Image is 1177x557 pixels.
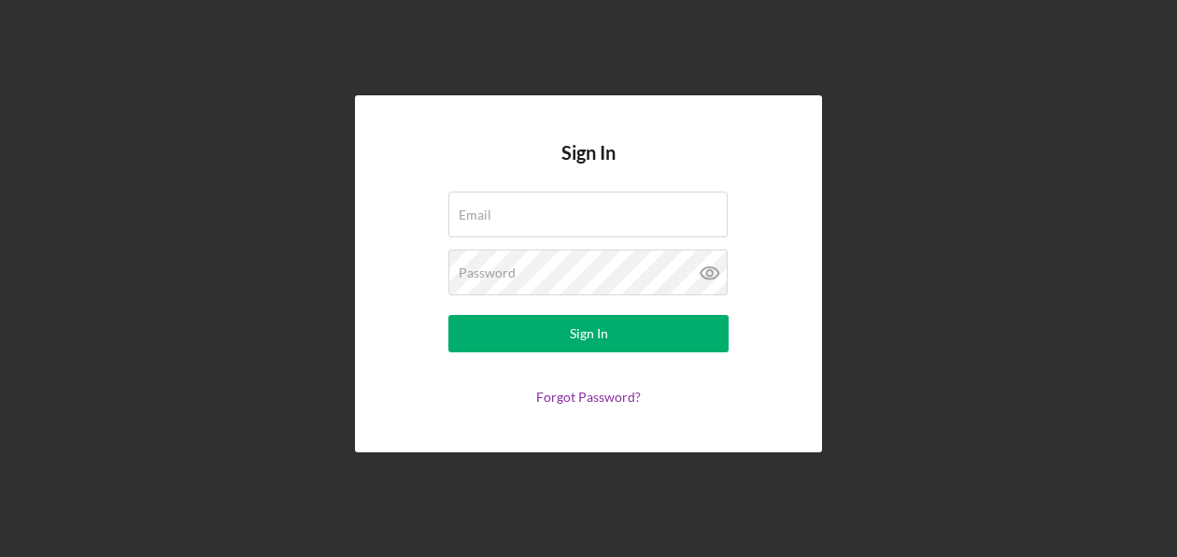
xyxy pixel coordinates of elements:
label: Email [459,207,491,222]
button: Sign In [448,315,729,352]
h4: Sign In [561,142,616,192]
div: Sign In [570,315,608,352]
label: Password [459,265,516,280]
a: Forgot Password? [536,389,641,405]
